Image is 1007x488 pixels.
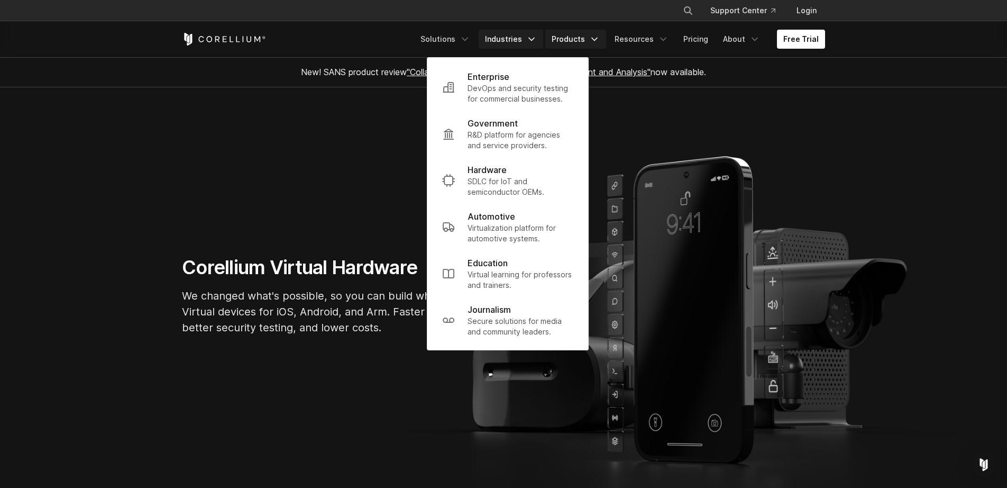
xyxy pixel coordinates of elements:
a: Enterprise DevOps and security testing for commercial businesses. [434,64,582,111]
a: Government R&D platform for agencies and service providers. [434,111,582,157]
p: Secure solutions for media and community leaders. [468,316,573,337]
p: Hardware [468,164,507,176]
p: DevOps and security testing for commercial businesses. [468,83,573,104]
a: Pricing [677,30,715,49]
a: About [717,30,766,49]
a: Resources [608,30,675,49]
a: Corellium Home [182,33,266,46]
a: Industries [479,30,543,49]
p: Automotive [468,210,515,223]
a: Automotive Virtualization platform for automotive systems. [434,204,582,250]
p: Journalism [468,303,511,316]
div: Navigation Menu [670,1,825,20]
p: Enterprise [468,70,509,83]
a: Journalism Secure solutions for media and community leaders. [434,297,582,344]
p: R&D platform for agencies and service providers. [468,130,573,151]
h1: Corellium Virtual Hardware [182,256,499,279]
a: Education Virtual learning for professors and trainers. [434,250,582,297]
p: Virtualization platform for automotive systems. [468,223,573,244]
p: Government [468,117,518,130]
a: Solutions [414,30,477,49]
p: Education [468,257,508,269]
a: Login [788,1,825,20]
div: Open Intercom Messenger [971,452,996,477]
span: New! SANS product review now available. [301,67,706,77]
a: "Collaborative Mobile App Security Development and Analysis" [407,67,651,77]
a: Free Trial [777,30,825,49]
button: Search [679,1,698,20]
a: Products [545,30,606,49]
div: Navigation Menu [414,30,825,49]
p: SDLC for IoT and semiconductor OEMs. [468,176,573,197]
a: Support Center [702,1,784,20]
p: We changed what's possible, so you can build what's next. Virtual devices for iOS, Android, and A... [182,288,499,336]
a: Hardware SDLC for IoT and semiconductor OEMs. [434,157,582,204]
p: Virtual learning for professors and trainers. [468,269,573,291]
